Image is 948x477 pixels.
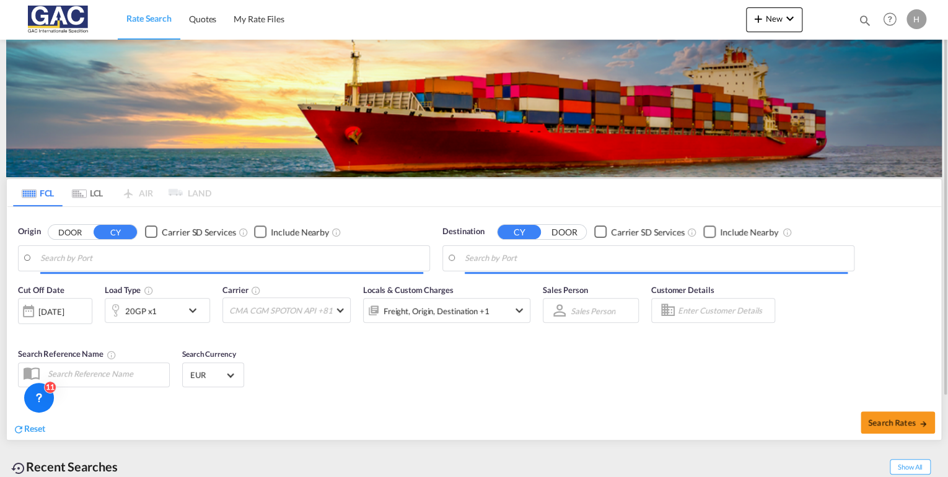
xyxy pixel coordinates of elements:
div: Freight Origin Destination Factory Stuffing [384,302,489,320]
button: DOOR [48,225,92,239]
md-icon: icon-backup-restore [11,461,26,476]
md-icon: icon-plus 400-fg [751,11,766,26]
div: [DATE] [38,306,64,317]
input: Search Reference Name [42,364,169,383]
button: CY [94,225,137,239]
md-select: Sales Person [569,302,617,320]
input: Search by Port [465,249,848,268]
span: My Rate Files [234,14,284,24]
span: Load Type [105,285,154,295]
button: Search Ratesicon-arrow-right [861,411,935,434]
span: Show All [890,459,931,475]
md-icon: Unchecked: Search for CY (Container Yard) services for all selected carriers.Checked : Search for... [238,227,248,237]
div: [DATE] [18,298,92,324]
span: Locals & Custom Charges [363,285,454,295]
span: Rate Search [126,13,172,24]
md-icon: icon-refresh [13,424,24,435]
md-tab-item: FCL [13,179,63,206]
md-icon: icon-magnify [858,14,872,27]
div: Origin DOOR CY Checkbox No InkUnchecked: Search for CY (Container Yard) services for all selected... [7,207,941,440]
md-icon: icon-arrow-right [919,419,928,428]
span: Carrier [222,285,261,295]
md-icon: icon-chevron-down [512,303,527,318]
span: Origin [18,225,40,238]
md-checkbox: Checkbox No Ink [254,225,329,239]
div: 20GP x1icon-chevron-down [105,298,210,323]
md-icon: Your search will be saved by the below given name [107,350,116,360]
span: Cut Off Date [18,285,64,295]
span: New [751,14,797,24]
button: DOOR [543,225,586,239]
md-checkbox: Checkbox No Ink [703,225,778,239]
md-icon: icon-chevron-down [783,11,797,26]
div: H [906,9,926,29]
md-tab-item: LCL [63,179,112,206]
div: Include Nearby [271,226,329,239]
md-select: Select Currency: € EUREuro [189,366,237,384]
div: icon-refreshReset [13,422,45,436]
md-checkbox: Checkbox No Ink [145,225,235,239]
md-checkbox: Checkbox No Ink [594,225,685,239]
button: icon-plus 400-fgNewicon-chevron-down [746,7,802,32]
span: Search Currency [182,349,236,359]
span: Customer Details [651,285,714,295]
md-icon: icon-information-outline [144,286,154,295]
md-datepicker: Select [18,323,27,339]
div: 20GP x1 [125,302,157,320]
md-icon: The selected Trucker/Carrierwill be displayed in the rate results If the rates are from another f... [251,286,261,295]
div: Help [879,9,906,31]
button: CY [498,225,541,239]
div: icon-magnify [858,14,872,32]
span: Search Reference Name [18,349,116,359]
input: Search by Port [40,249,423,268]
span: Quotes [189,14,216,24]
md-icon: Unchecked: Search for CY (Container Yard) services for all selected carriers.Checked : Search for... [687,227,697,237]
span: Search Rates [868,418,928,427]
md-icon: Unchecked: Ignores neighbouring ports when fetching rates.Checked : Includes neighbouring ports w... [331,227,341,237]
div: Freight Origin Destination Factory Stuffingicon-chevron-down [363,298,530,323]
span: Reset [24,423,45,434]
md-icon: icon-chevron-down [185,303,206,318]
img: LCL+%26+FCL+BACKGROUND.png [6,40,942,177]
img: 9f305d00dc7b11eeb4548362177db9c3.png [19,6,102,33]
md-pagination-wrapper: Use the left and right arrow keys to navigate between tabs [13,179,211,206]
span: Help [879,9,900,30]
span: Sales Person [543,285,588,295]
div: Carrier SD Services [162,226,235,239]
md-icon: Unchecked: Ignores neighbouring ports when fetching rates.Checked : Includes neighbouring ports w... [782,227,792,237]
span: EUR [190,369,225,380]
div: Include Nearby [720,226,778,239]
div: Carrier SD Services [611,226,685,239]
span: Destination [442,225,485,238]
input: Enter Customer Details [678,301,771,320]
